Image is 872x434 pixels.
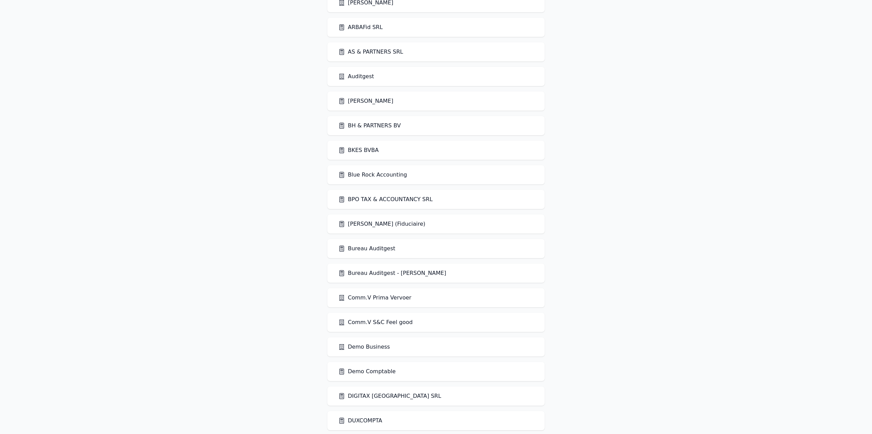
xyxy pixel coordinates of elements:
a: DIGITAX [GEOGRAPHIC_DATA] SRL [338,392,441,400]
a: [PERSON_NAME] [338,97,393,105]
a: Demo Business [338,343,390,351]
a: Bureau Auditgest - [PERSON_NAME] [338,269,446,277]
a: Blue Rock Accounting [338,171,407,179]
a: DUXCOMPTA [338,417,382,425]
a: Comm.V Prima Vervoer [338,294,411,302]
a: Auditgest [338,72,374,81]
a: ARBAFid SRL [338,23,383,31]
a: AS & PARTNERS SRL [338,48,403,56]
a: Demo Comptable [338,367,396,376]
a: [PERSON_NAME] (Fiduciaire) [338,220,425,228]
a: BH & PARTNERS BV [338,122,401,130]
a: Bureau Auditgest [338,244,395,253]
a: BPO TAX & ACCOUNTANCY SRL [338,195,433,204]
a: Comm.V S&C Feel good [338,318,413,326]
a: BKES BVBA [338,146,379,154]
